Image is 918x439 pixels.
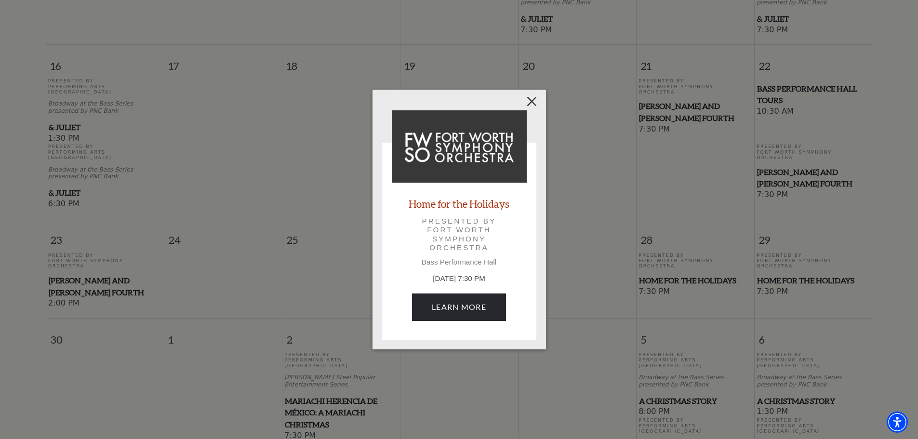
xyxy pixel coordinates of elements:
[392,110,527,183] img: Home for the Holidays
[412,293,506,320] a: November 29, 7:30 PM Learn More
[392,273,527,284] p: [DATE] 7:30 PM
[409,197,509,210] a: Home for the Holidays
[405,217,513,252] p: Presented by Fort Worth Symphony Orchestra
[522,93,541,111] button: Close
[887,412,908,433] div: Accessibility Menu
[392,258,527,266] p: Bass Performance Hall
